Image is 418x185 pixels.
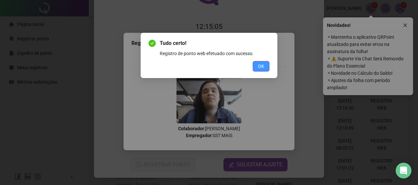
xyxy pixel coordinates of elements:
[160,50,269,57] div: Registro de ponto web efetuado com sucesso.
[258,63,264,70] span: OK
[396,163,411,178] div: Open Intercom Messenger
[253,61,269,72] button: OK
[149,40,156,47] span: check-circle
[160,39,269,47] span: Tudo certo!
